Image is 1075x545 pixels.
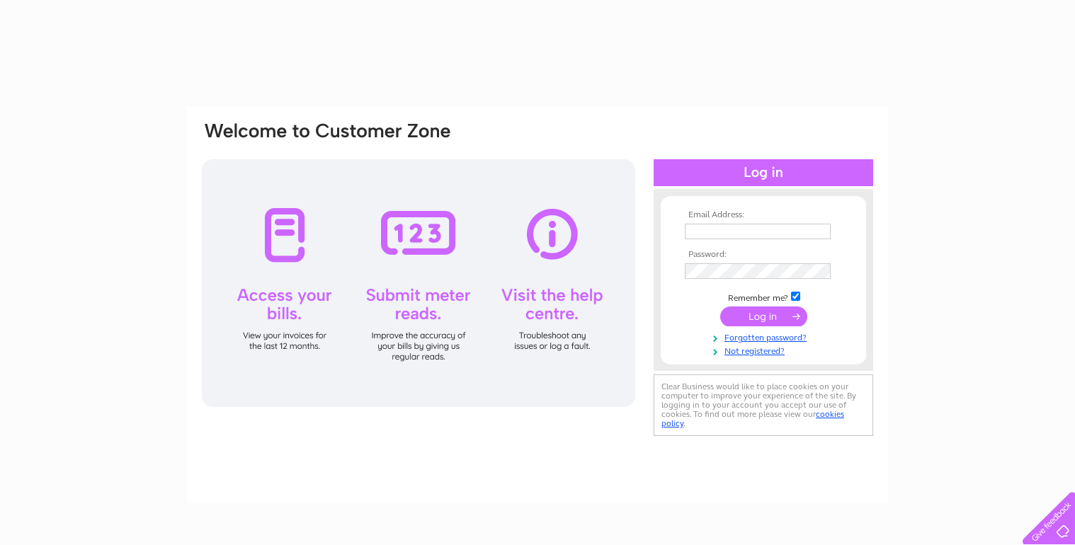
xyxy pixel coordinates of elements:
a: Not registered? [685,343,846,357]
a: Forgotten password? [685,330,846,343]
input: Submit [720,306,807,326]
a: cookies policy [661,409,844,428]
div: Clear Business would like to place cookies on your computer to improve your experience of the sit... [654,374,873,436]
td: Remember me? [681,289,846,304]
th: Email Address: [681,210,846,220]
th: Password: [681,250,846,260]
